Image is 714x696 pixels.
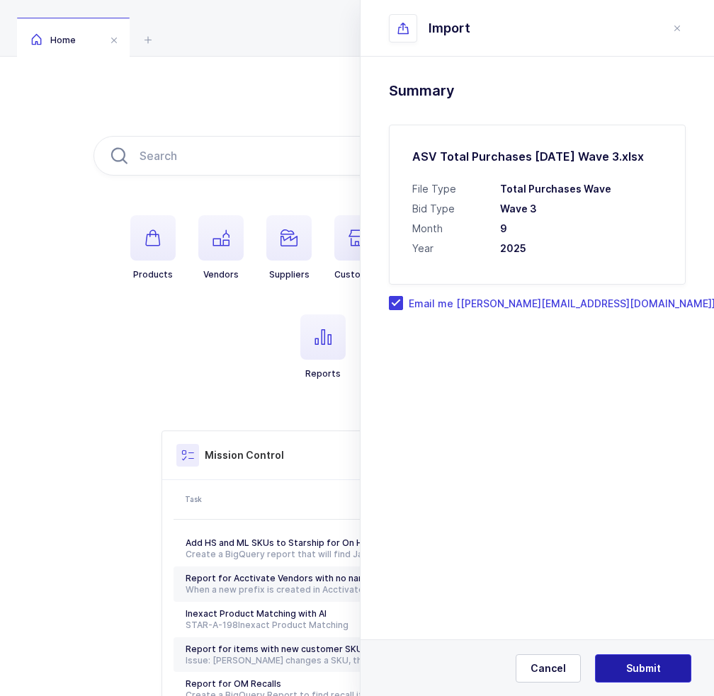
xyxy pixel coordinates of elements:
[205,448,284,462] h3: Mission Control
[412,182,486,196] div: File Type
[412,222,486,236] div: Month
[429,20,470,37] span: Import
[186,644,363,654] span: Report for items with new customer SKU
[130,215,176,280] button: Products
[186,620,238,630] a: STAR-A-198
[266,215,312,280] button: Suppliers
[186,537,409,548] span: Add HS and ML SKUs to Starship for On Hand offers
[186,678,281,689] span: Report for OM Recalls
[595,654,691,683] button: Submit
[186,584,471,595] div: When a new prefix is created in Acctivate, the prefix needs to be merged with an existing vendor ...
[186,573,372,583] span: Report for Acctivate Vendors with no name
[93,136,620,176] input: Search
[500,182,662,196] h3: Total Purchases Wave
[500,202,662,216] h3: Wave 3
[412,202,486,216] div: Bid Type
[412,148,662,165] h2: ASV Total Purchases [DATE] Wave 3.xlsx
[186,608,327,619] span: Inexact Product Matching with AI
[186,655,471,666] div: Issue: [PERSON_NAME] changes a SKU, the new SKU does not get matched to the Janus product as it's...
[300,314,346,380] button: Reports
[186,620,471,631] div: Inexact Product Matching
[626,661,661,675] span: Submit
[516,654,581,683] button: Cancel
[185,494,472,505] div: Task
[389,79,686,102] h1: Summary
[334,215,382,280] button: Customers
[198,215,244,280] button: Vendors
[412,241,486,256] div: Year
[31,35,76,45] span: Home
[500,241,662,256] h3: 2025
[186,549,471,560] div: Create a BigQuery report that will find Janus and Mission products that do not have a HS or ML SK...
[500,222,662,236] h3: 9
[531,661,566,675] span: Cancel
[669,20,686,37] button: close drawer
